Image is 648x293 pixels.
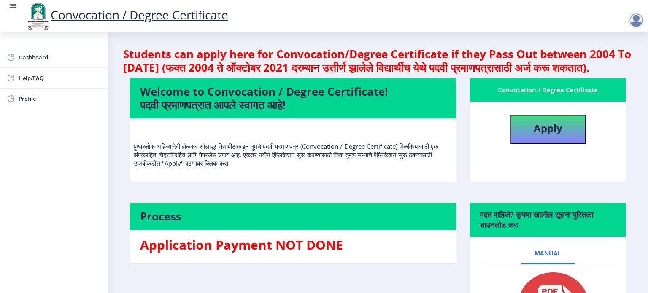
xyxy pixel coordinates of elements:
span: Dashboard [19,52,101,62]
a: Manual [521,243,575,263]
a: Convocation / Degree Certificate [25,7,228,23]
h4: Process [140,210,446,223]
p: पुण्यश्लोक अहिल्यादेवी होळकर सोलापूर विद्यापीठाकडून तुमचे पदवी प्रमाणपत्र (Convocation / Degree C... [134,125,452,167]
button: Apply [510,115,586,144]
h3: Application Payment NOT DONE [140,237,446,253]
img: logo [25,2,51,30]
h6: मदत पाहिजे? कृपया खालील सूचना पुस्तिका डाउनलोड करा [480,210,616,230]
span: Manual [535,250,561,257]
h4: Welcome to Convocation / Degree Certificate! पदवी प्रमाणपत्रात आपले स्वागत आहे! [140,85,446,112]
span: Profile [19,94,101,104]
h4: Students can apply here for Convocation/Degree Certificate if they Pass Out between 2004 To [DATE... [123,47,633,74]
span: Help/FAQ [19,73,101,83]
b: Apply [534,121,562,135]
div: Convocation / Degree Certificate [480,85,616,95]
